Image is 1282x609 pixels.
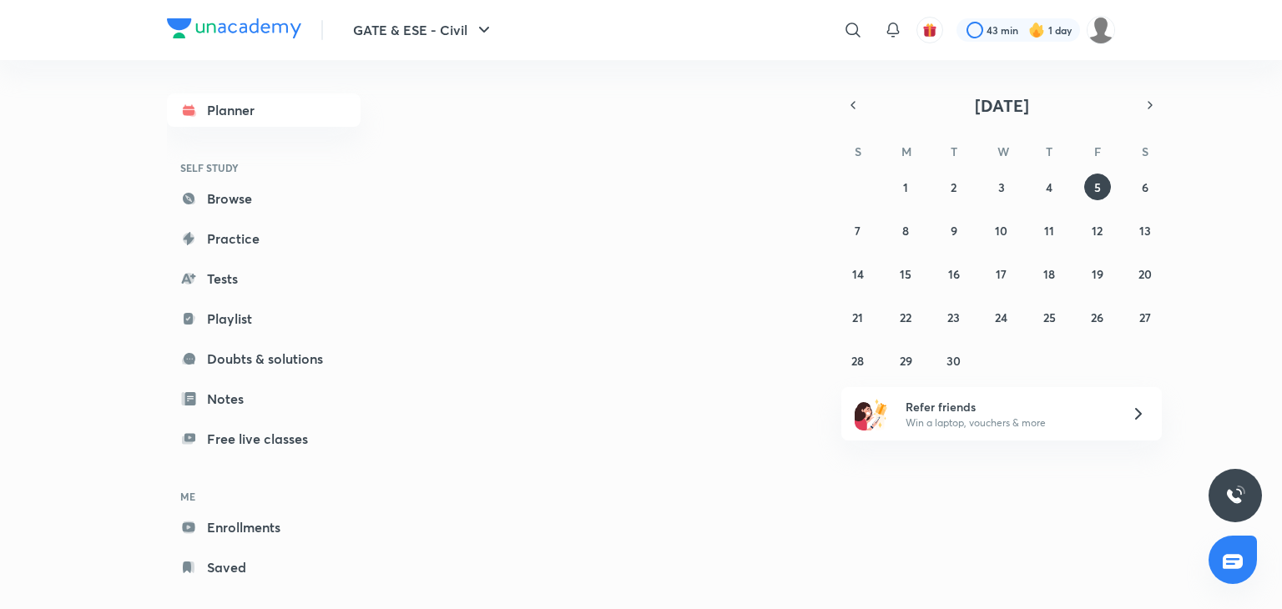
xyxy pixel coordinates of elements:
[975,94,1029,117] span: [DATE]
[1132,217,1158,244] button: September 13, 2025
[1036,217,1062,244] button: September 11, 2025
[167,93,361,127] a: Planner
[1084,174,1111,200] button: September 5, 2025
[988,304,1015,330] button: September 24, 2025
[1036,304,1062,330] button: September 25, 2025
[845,347,871,374] button: September 28, 2025
[995,310,1007,325] abbr: September 24, 2025
[845,304,871,330] button: September 21, 2025
[951,179,956,195] abbr: September 2, 2025
[1132,260,1158,287] button: September 20, 2025
[1036,174,1062,200] button: September 4, 2025
[1044,223,1054,239] abbr: September 11, 2025
[1046,143,1052,159] abbr: Thursday
[941,174,967,200] button: September 2, 2025
[946,353,961,369] abbr: September 30, 2025
[845,260,871,287] button: September 14, 2025
[855,397,888,430] img: referral
[167,551,361,584] a: Saved
[1142,143,1148,159] abbr: Saturday
[902,223,909,239] abbr: September 8, 2025
[167,482,361,511] h6: ME
[900,353,912,369] abbr: September 29, 2025
[947,310,960,325] abbr: September 23, 2025
[1142,179,1148,195] abbr: September 6, 2025
[906,398,1111,415] h6: Refer friends
[1139,310,1151,325] abbr: September 27, 2025
[855,143,861,159] abbr: Sunday
[901,143,911,159] abbr: Monday
[851,353,864,369] abbr: September 28, 2025
[941,260,967,287] button: September 16, 2025
[343,13,504,47] button: GATE & ESE - Civil
[1087,16,1115,44] img: Ashutosh Singh
[941,304,967,330] button: September 23, 2025
[167,382,361,415] a: Notes
[167,342,361,375] a: Doubts & solutions
[167,154,361,182] h6: SELF STUDY
[906,415,1111,430] p: Win a laptop, vouchers & more
[167,422,361,455] a: Free live classes
[998,179,1005,195] abbr: September 3, 2025
[1132,304,1158,330] button: September 27, 2025
[951,143,957,159] abbr: Tuesday
[1043,266,1055,282] abbr: September 18, 2025
[1225,486,1245,506] img: ttu
[892,347,919,374] button: September 29, 2025
[1084,304,1111,330] button: September 26, 2025
[167,222,361,255] a: Practice
[855,223,861,239] abbr: September 7, 2025
[892,174,919,200] button: September 1, 2025
[988,260,1015,287] button: September 17, 2025
[916,17,943,43] button: avatar
[900,310,911,325] abbr: September 22, 2025
[951,223,957,239] abbr: September 9, 2025
[892,260,919,287] button: September 15, 2025
[845,217,871,244] button: September 7, 2025
[1132,174,1158,200] button: September 6, 2025
[167,302,361,335] a: Playlist
[852,266,864,282] abbr: September 14, 2025
[948,266,960,282] abbr: September 16, 2025
[941,347,967,374] button: September 30, 2025
[900,266,911,282] abbr: September 15, 2025
[167,511,361,544] a: Enrollments
[1092,223,1103,239] abbr: September 12, 2025
[995,223,1007,239] abbr: September 10, 2025
[892,304,919,330] button: September 22, 2025
[1028,22,1045,38] img: streak
[997,143,1009,159] abbr: Wednesday
[892,217,919,244] button: September 8, 2025
[941,217,967,244] button: September 9, 2025
[996,266,1007,282] abbr: September 17, 2025
[1138,266,1152,282] abbr: September 20, 2025
[1094,179,1101,195] abbr: September 5, 2025
[167,18,301,38] img: Company Logo
[1046,179,1052,195] abbr: September 4, 2025
[922,23,937,38] img: avatar
[1092,266,1103,282] abbr: September 19, 2025
[1084,260,1111,287] button: September 19, 2025
[167,262,361,295] a: Tests
[865,93,1138,117] button: [DATE]
[1094,143,1101,159] abbr: Friday
[1091,310,1103,325] abbr: September 26, 2025
[1139,223,1151,239] abbr: September 13, 2025
[167,182,361,215] a: Browse
[1036,260,1062,287] button: September 18, 2025
[852,310,863,325] abbr: September 21, 2025
[1043,310,1056,325] abbr: September 25, 2025
[1084,217,1111,244] button: September 12, 2025
[988,217,1015,244] button: September 10, 2025
[167,18,301,43] a: Company Logo
[988,174,1015,200] button: September 3, 2025
[903,179,908,195] abbr: September 1, 2025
